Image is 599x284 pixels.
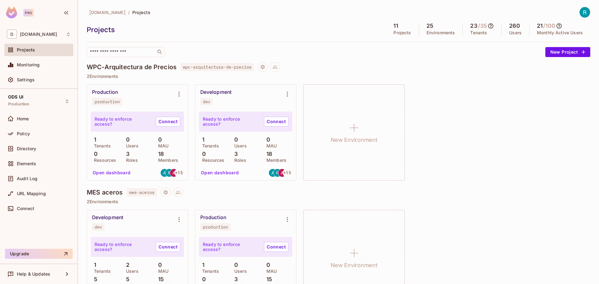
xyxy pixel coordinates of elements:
[470,30,487,35] p: Tenants
[123,151,129,157] p: 3
[331,261,377,270] h1: New Environment
[132,9,150,15] span: Projects
[123,276,129,282] p: 5
[95,99,120,104] div: production
[199,137,204,143] p: 1
[8,102,30,107] span: Production
[91,158,116,163] p: Resources
[199,158,224,163] p: Resources
[87,189,123,196] h4: MES aceros
[331,135,377,145] h1: New Environment
[258,65,268,71] span: Project settings
[231,151,238,157] p: 3
[91,276,97,282] p: 5
[199,269,219,274] p: Tenants
[91,262,96,268] p: 1
[393,23,398,29] h5: 11
[92,214,123,221] div: Development
[87,74,590,79] p: 2 Environments
[155,143,168,148] p: MAU
[545,47,590,57] button: New Project
[509,23,520,29] h5: 260
[89,9,126,15] span: [DOMAIN_NAME]
[91,151,98,157] p: 0
[426,23,433,29] h5: 25
[281,88,294,100] button: Environment settings
[7,30,17,39] span: D
[263,269,277,274] p: MAU
[200,89,231,95] div: Development
[155,276,164,282] p: 15
[123,158,138,163] p: Roles
[170,169,178,177] img: antdia@deacero.com
[263,262,270,268] p: 0
[155,137,162,143] p: 0
[263,151,272,157] p: 18
[263,137,270,143] p: 0
[203,99,210,104] div: dev
[17,191,46,196] span: URL Mapping
[173,88,185,100] button: Environment settings
[199,151,206,157] p: 0
[155,262,162,268] p: 0
[156,242,180,252] a: Connect
[23,9,34,17] div: Pro
[231,143,247,148] p: Users
[155,151,164,157] p: 18
[393,30,411,35] p: Projects
[20,32,57,37] span: Workspace: deacero.com
[17,131,30,136] span: Policy
[203,117,259,127] p: Ready to enforce access?
[281,213,294,226] button: Environment settings
[17,47,35,52] span: Projects
[203,242,259,252] p: Ready to enforce access?
[199,143,219,148] p: Tenants
[231,269,247,274] p: Users
[155,269,168,274] p: MAU
[17,206,34,211] span: Connect
[17,62,40,67] span: Monitoring
[180,63,254,71] span: wpc-arquitectura-de-precios
[17,176,37,181] span: Audit Log
[17,146,36,151] span: Directory
[123,269,139,274] p: Users
[87,25,383,34] div: Projects
[199,262,204,268] p: 1
[156,117,180,127] a: Connect
[8,94,23,99] span: ODS UI
[269,169,277,177] img: aames@deacero.com
[95,224,102,229] div: dev
[127,188,157,196] span: mes-aceros
[173,213,185,226] button: Environment settings
[231,276,238,282] p: 3
[87,199,590,204] p: 2 Environments
[543,23,555,29] h5: / 100
[17,116,29,121] span: Home
[123,262,129,268] p: 2
[6,7,17,18] img: SReyMgAAAABJRU5ErkJggg==
[161,190,171,196] span: Project settings
[274,169,281,177] img: rmacotela@deacero.com
[17,77,35,82] span: Settings
[123,137,130,143] p: 0
[165,169,173,177] img: rmacotela@deacero.com
[87,63,177,71] h4: WPC-Arquitectura de Precios
[537,23,543,29] h5: 21
[580,7,590,17] img: ROBERTO MACOTELA TALAMANTES
[17,272,50,277] span: Help & Updates
[478,23,487,29] h5: / 35
[278,169,286,177] img: antdia@deacero.com
[17,161,36,166] span: Elements
[5,249,73,259] button: Upgrade
[91,269,111,274] p: Tenants
[90,168,133,178] button: Open dashboard
[426,30,455,35] p: Environments
[198,168,241,178] button: Open dashboard
[128,9,130,15] li: /
[263,143,277,148] p: MAU
[231,137,238,143] p: 0
[91,137,96,143] p: 1
[155,158,178,163] p: Members
[95,117,151,127] p: Ready to enforce access?
[470,23,477,29] h5: 23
